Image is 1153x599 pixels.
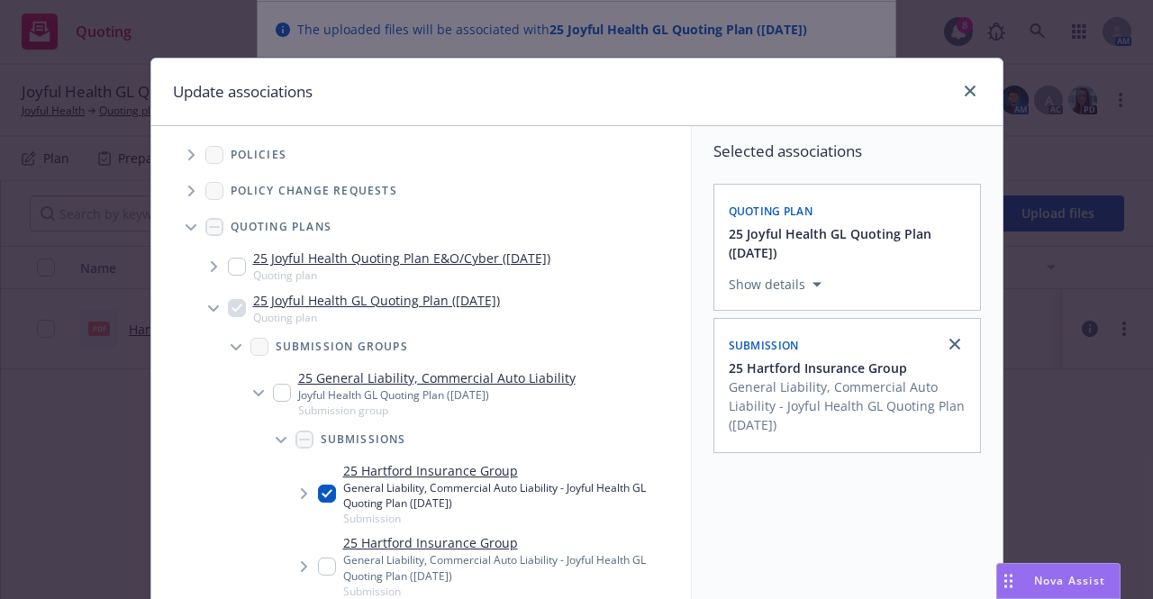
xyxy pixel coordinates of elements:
div: Joyful Health GL Quoting Plan ([DATE]) [298,387,576,403]
span: 25 Hartford Insurance Group [729,358,907,377]
h1: Update associations [173,80,313,104]
a: close [944,333,966,355]
a: 25 Hartford Insurance Group [343,533,684,552]
span: Quoting plan [729,204,813,219]
span: Submission [343,511,684,526]
button: Nova Assist [996,563,1121,599]
span: Submission groups [276,341,408,352]
span: Nova Assist [1034,573,1105,588]
span: Submission [729,338,799,353]
span: Quoting plans [231,222,332,232]
span: Submission [343,584,684,599]
span: Submissions [321,434,406,445]
button: 25 Joyful Health GL Quoting Plan ([DATE]) [729,224,969,262]
button: 25 Hartford Insurance Group [729,358,969,377]
a: 25 General Liability, Commercial Auto Liability [298,368,576,387]
span: Selected associations [713,141,981,162]
span: Quoting plan [253,268,550,283]
a: 25 Joyful Health Quoting Plan E&O/Cyber ([DATE]) [253,249,550,268]
span: Submission group [298,403,576,418]
button: Show details [722,274,829,295]
a: 25 Hartford Insurance Group [343,461,684,480]
div: General Liability, Commercial Auto Liability - Joyful Health GL Quoting Plan ([DATE]) [343,480,684,511]
div: General Liability, Commercial Auto Liability - Joyful Health GL Quoting Plan ([DATE]) [343,552,684,583]
span: Policies [231,150,287,160]
span: General Liability, Commercial Auto Liability - Joyful Health GL Quoting Plan ([DATE]) [729,377,969,434]
div: Drag to move [997,564,1020,598]
a: close [959,80,981,102]
span: Policy change requests [231,186,397,196]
